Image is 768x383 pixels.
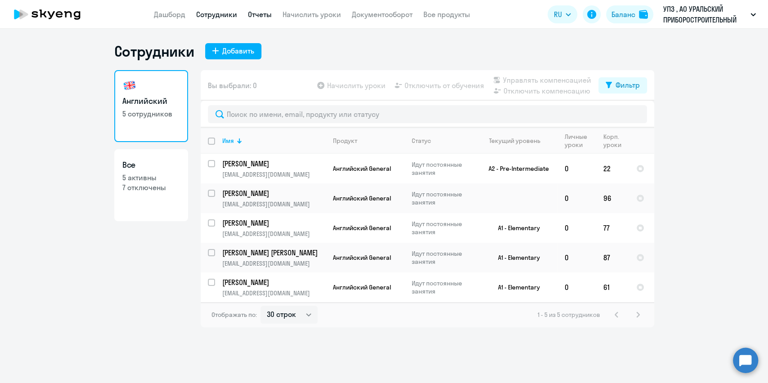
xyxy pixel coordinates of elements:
[615,80,640,90] div: Фильтр
[596,213,629,243] td: 77
[333,283,391,291] span: Английский General
[222,159,324,169] p: [PERSON_NAME]
[208,105,647,123] input: Поиск по имени, email, продукту или статусу
[222,200,325,208] p: [EMAIL_ADDRESS][DOMAIN_NAME]
[352,10,413,19] a: Документооборот
[222,137,325,145] div: Имя
[557,243,596,272] td: 0
[222,218,324,228] p: [PERSON_NAME]
[474,213,557,243] td: A1 - Elementary
[639,10,648,19] img: balance
[222,289,325,297] p: [EMAIL_ADDRESS][DOMAIN_NAME]
[548,5,577,23] button: RU
[333,137,404,145] div: Продукт
[557,183,596,213] td: 0
[412,279,473,295] p: Идут постоянные занятия
[474,154,557,183] td: A2 - Pre-Intermediate
[196,10,237,19] a: Сотрудники
[222,230,325,238] p: [EMAIL_ADDRESS][DOMAIN_NAME]
[248,10,272,19] a: Отчеты
[122,159,180,171] h3: Все
[122,109,180,119] p: 5 сотрудников
[596,183,629,213] td: 96
[205,43,261,59] button: Добавить
[596,243,629,272] td: 87
[565,133,596,149] div: Личные уроки
[208,80,257,91] span: Вы выбрали: 0
[412,160,473,177] p: Идут постоянные занятия
[489,137,540,145] div: Текущий уровень
[222,277,325,287] a: [PERSON_NAME]
[557,272,596,302] td: 0
[412,220,473,236] p: Идут постоянные занятия
[154,10,185,19] a: Дашборд
[114,70,188,142] a: Английский5 сотрудников
[474,272,557,302] td: A1 - Elementary
[222,248,325,258] a: [PERSON_NAME] [PERSON_NAME]
[603,133,621,149] div: Корп. уроки
[412,249,473,266] p: Идут постоянные занятия
[122,183,180,192] p: 7 отключены
[222,137,234,145] div: Имя
[611,9,635,20] div: Баланс
[423,10,470,19] a: Все продукты
[122,173,180,183] p: 5 активны
[412,137,431,145] div: Статус
[663,4,747,25] p: УПЗ , АО УРАЛЬСКИЙ ПРИБОРОСТРОИТЕЛЬНЫЙ ЗАВОД, АО, Предоплата
[333,165,391,173] span: Английский General
[659,4,760,25] button: УПЗ , АО УРАЛЬСКИЙ ПРИБОРОСТРОИТЕЛЬНЫЙ ЗАВОД, АО, Предоплата
[283,10,341,19] a: Начислить уроки
[554,9,562,20] span: RU
[222,218,325,228] a: [PERSON_NAME]
[222,277,324,287] p: [PERSON_NAME]
[603,133,629,149] div: Корп. уроки
[333,254,391,262] span: Английский General
[606,5,653,23] button: Балансbalance
[557,213,596,243] td: 0
[481,137,557,145] div: Текущий уровень
[596,154,629,183] td: 22
[222,188,324,198] p: [PERSON_NAME]
[222,45,254,56] div: Добавить
[122,95,180,107] h3: Английский
[557,154,596,183] td: 0
[333,137,357,145] div: Продукт
[114,42,194,60] h1: Сотрудники
[222,159,325,169] a: [PERSON_NAME]
[538,311,600,319] span: 1 - 5 из 5 сотрудников
[333,194,391,202] span: Английский General
[474,243,557,272] td: A1 - Elementary
[222,259,325,267] p: [EMAIL_ADDRESS][DOMAIN_NAME]
[333,224,391,232] span: Английский General
[596,272,629,302] td: 61
[412,190,473,206] p: Идут постоянные занятия
[222,248,324,258] p: [PERSON_NAME] [PERSON_NAME]
[222,188,325,198] a: [PERSON_NAME]
[114,149,188,221] a: Все5 активны7 отключены
[211,311,257,319] span: Отображать по:
[412,137,473,145] div: Статус
[598,77,647,94] button: Фильтр
[565,133,588,149] div: Личные уроки
[222,170,325,178] p: [EMAIL_ADDRESS][DOMAIN_NAME]
[122,78,137,93] img: english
